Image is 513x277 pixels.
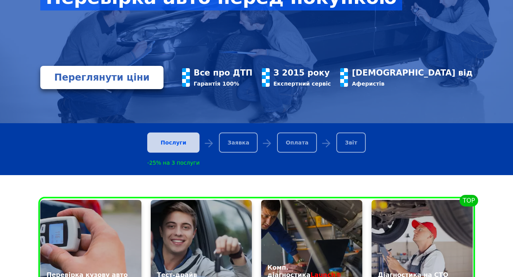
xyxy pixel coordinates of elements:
[219,132,258,153] div: Заявка
[352,68,473,77] div: [DEMOGRAPHIC_DATA] від
[352,81,473,87] div: Аферистів
[277,132,317,153] div: Оплата
[336,132,366,153] div: Звіт
[147,160,200,166] div: -25% на 3 послуги
[194,68,253,77] div: Все про ДТП
[40,66,164,89] a: Переглянути ціни
[274,68,331,77] div: З 2015 року
[194,81,253,87] div: Гарантія 100%
[147,132,200,153] a: Послуги
[274,81,331,87] div: Експертний сервіс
